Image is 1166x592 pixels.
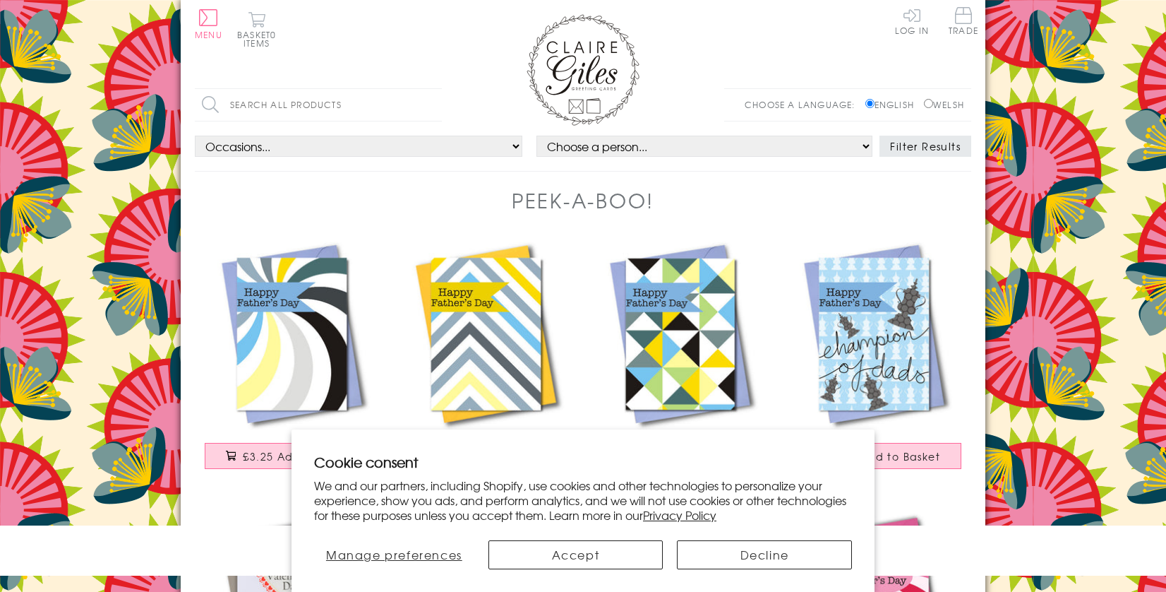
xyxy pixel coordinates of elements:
[527,14,639,126] img: Claire Giles Greetings Cards
[205,443,380,469] button: £3.25 Add to Basket
[949,7,978,37] a: Trade
[949,7,978,35] span: Trade
[865,98,921,111] label: English
[428,89,442,121] input: Search
[389,236,583,481] a: Father's Day Card, Chevrons, Happy Father's Day, See through acetate window £3.25 Add to Basket
[195,236,389,432] img: Father's Day Card, Spiral, Happy Father's Day, See through acetate window
[924,99,933,108] input: Welsh
[195,28,222,41] span: Menu
[865,99,874,108] input: English
[195,236,389,481] a: Father's Day Card, Spiral, Happy Father's Day, See through acetate window £3.25 Add to Basket
[314,478,852,522] p: We and our partners, including Shopify, use cookies and other technologies to personalize your ex...
[777,236,971,432] img: Father's Day Card, Champion, Happy Father's Day, See through acetate window
[488,540,663,569] button: Accept
[243,449,358,463] span: £3.25 Add to Basket
[314,540,474,569] button: Manage preferences
[512,186,654,215] h1: Peek-a-boo!
[777,236,971,481] a: Father's Day Card, Champion, Happy Father's Day, See through acetate window £3.25 Add to Basket
[643,507,716,523] a: Privacy Policy
[314,452,852,472] h2: Cookie consent
[677,540,852,569] button: Decline
[895,7,929,35] a: Log In
[583,236,777,481] a: Father's Day Card, Cubes and Triangles, See through acetate window £3.25 Add to Basket
[244,28,276,49] span: 0 items
[326,546,462,563] span: Manage preferences
[924,98,964,111] label: Welsh
[389,236,583,432] img: Father's Day Card, Chevrons, Happy Father's Day, See through acetate window
[237,11,276,47] button: Basket0 items
[879,136,971,157] button: Filter Results
[825,449,940,463] span: £3.25 Add to Basket
[195,9,222,39] button: Menu
[583,236,777,432] img: Father's Day Card, Cubes and Triangles, See through acetate window
[745,98,863,111] p: Choose a language:
[195,89,442,121] input: Search all products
